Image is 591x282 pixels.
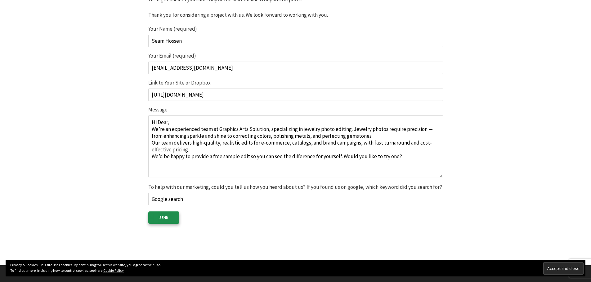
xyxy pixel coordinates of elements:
a: Cookie Policy [103,268,124,273]
label: Your Name (required) [148,26,443,47]
label: Your Email (required) [148,53,443,74]
input: To help with our marketing, could you tell us how you heard about us? If you found us on google, ... [148,193,443,205]
input: Link to Your Site or Dropbox [148,89,443,101]
p: Thank you for considering a project with us. We look forward to working with you. [148,11,443,19]
input: Your Name (required) [148,35,443,47]
input: Your Email (required) [148,62,443,74]
input: Send [148,211,179,224]
label: Message [148,107,443,178]
div: Privacy & Cookies: This site uses cookies. By continuing to use this website, you agree to their ... [6,260,585,276]
label: To help with our marketing, could you tell us how you heard about us? If you found us on google, ... [148,184,443,205]
label: Link to Your Site or Dropbox [148,80,443,101]
input: Accept and close [543,262,584,275]
form: Contact form [148,26,443,224]
textarea: Message [148,115,443,177]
